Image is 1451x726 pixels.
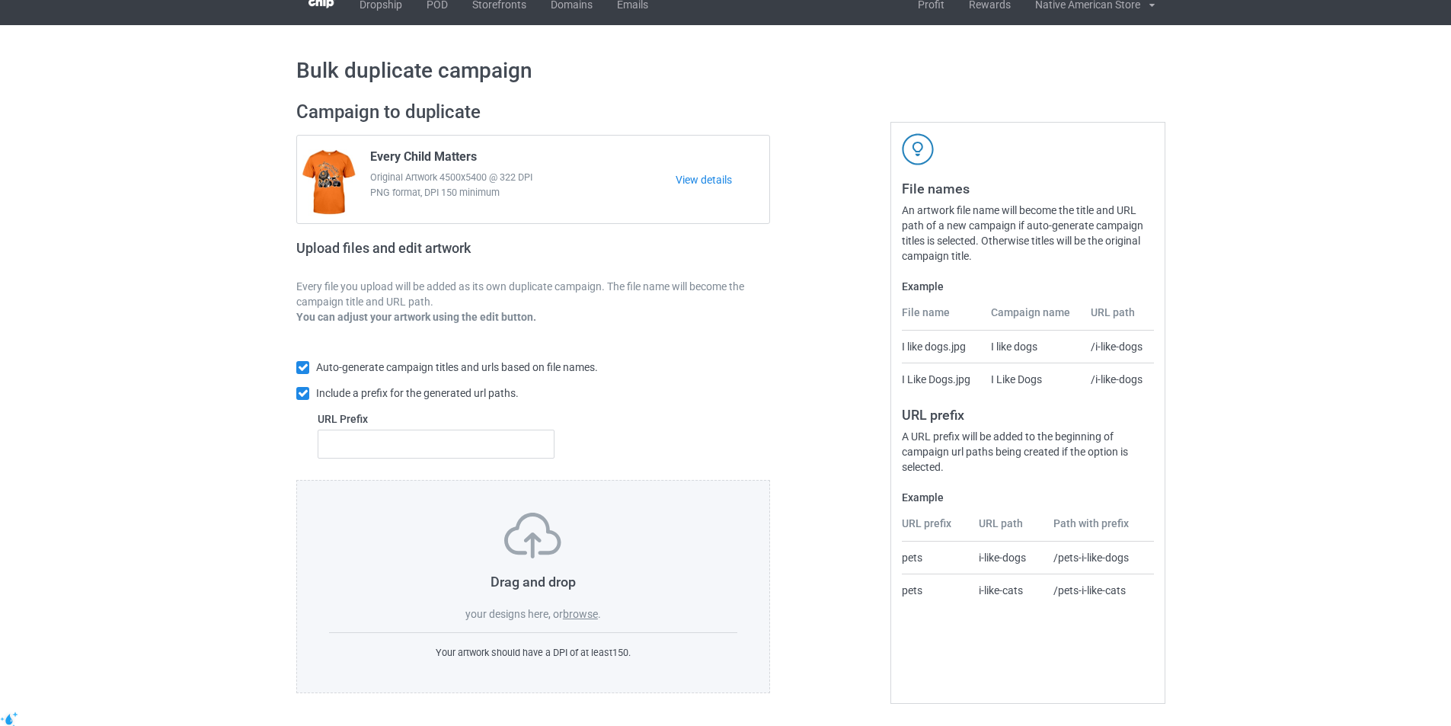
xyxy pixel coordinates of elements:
p: Every file you upload will be added as its own duplicate campaign. The file name will become the ... [296,279,770,309]
th: URL path [1082,305,1154,331]
div: An artwork file name will become the title and URL path of a new campaign if auto-generate campai... [902,203,1154,264]
div: A URL prefix will be added to the beginning of campaign url paths being created if the option is ... [902,429,1154,475]
h3: Drag and drop [329,573,737,590]
span: . [598,608,601,620]
b: You can adjust your artwork using the edit button. [296,311,536,323]
h3: File names [902,180,1154,197]
td: pets [902,574,970,606]
h3: URL prefix [902,406,1154,424]
td: pets [902,542,970,574]
img: svg+xml;base64,PD94bWwgdmVyc2lvbj0iMS4wIiBlbmNvZGluZz0iVVRGLTgiPz4KPHN2ZyB3aWR0aD0iNzVweCIgaGVpZ2... [504,513,561,558]
th: Path with prefix [1045,516,1154,542]
a: View details [676,172,769,187]
span: Every Child Matters [370,149,477,170]
th: URL path [970,516,1046,542]
label: Example [902,490,1154,505]
span: Include a prefix for the generated url paths. [316,387,519,399]
label: Example [902,279,1154,294]
td: i-like-dogs [970,542,1046,574]
td: /i-like-dogs [1082,331,1154,363]
td: /pets-i-like-cats [1045,574,1154,606]
td: I Like Dogs.jpg [902,363,982,395]
span: Original Artwork 4500x5400 @ 322 DPI [370,170,676,185]
th: URL prefix [902,516,970,542]
td: I Like Dogs [983,363,1083,395]
h2: Campaign to duplicate [296,101,770,124]
span: Your artwork should have a DPI of at least 150 . [436,647,631,658]
td: I like dogs [983,331,1083,363]
th: File name [902,305,982,331]
td: /i-like-dogs [1082,363,1154,395]
label: URL Prefix [318,411,555,427]
td: I like dogs.jpg [902,331,982,363]
span: Auto-generate campaign titles and urls based on file names. [316,361,598,373]
td: /pets-i-like-dogs [1045,542,1154,574]
label: browse [563,608,598,620]
span: your designs here, or [465,608,563,620]
span: PNG format, DPI 150 minimum [370,185,676,200]
h1: Bulk duplicate campaign [296,57,1155,85]
th: Campaign name [983,305,1083,331]
img: svg+xml;base64,PD94bWwgdmVyc2lvbj0iMS4wIiBlbmNvZGluZz0iVVRGLTgiPz4KPHN2ZyB3aWR0aD0iNDJweCIgaGVpZ2... [902,133,934,165]
h2: Upload files and edit artwork [296,240,580,268]
td: i-like-cats [970,574,1046,606]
